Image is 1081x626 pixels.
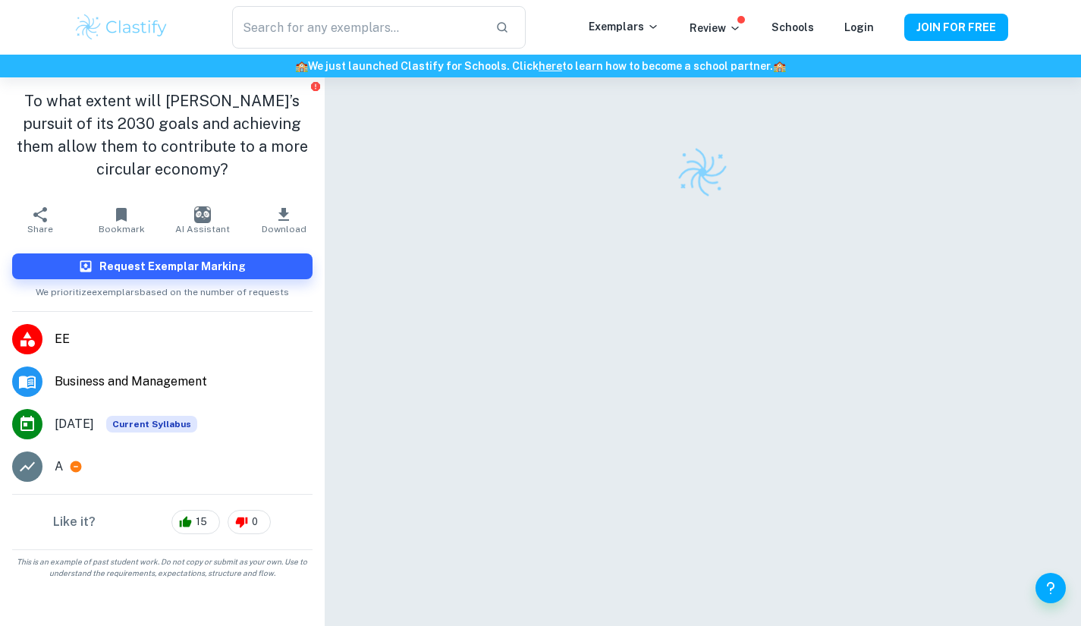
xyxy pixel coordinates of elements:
button: Help and Feedback [1035,573,1066,603]
button: AI Assistant [162,199,244,241]
h6: We just launched Clastify for Schools. Click to learn how to become a school partner. [3,58,1078,74]
span: Business and Management [55,373,313,391]
span: This is an example of past student work. Do not copy or submit as your own. Use to understand the... [6,556,319,579]
a: Schools [771,21,814,33]
span: 15 [187,514,215,530]
img: Clastify logo [675,145,730,200]
div: 15 [171,510,220,534]
p: Review [690,20,741,36]
div: 0 [228,510,271,534]
button: Request Exemplar Marking [12,253,313,279]
button: Bookmark [81,199,162,241]
span: 🏫 [773,60,786,72]
button: JOIN FOR FREE [904,14,1008,41]
img: Clastify logo [74,12,170,42]
button: Download [244,199,325,241]
span: Download [262,224,306,234]
span: 🏫 [295,60,308,72]
a: Login [844,21,874,33]
p: A [55,458,63,476]
div: This exemplar is based on the current syllabus. Feel free to refer to it for inspiration/ideas wh... [106,416,197,433]
p: Exemplars [589,18,659,35]
h6: Request Exemplar Marking [99,258,246,275]
a: here [539,60,562,72]
button: Report issue [310,80,322,92]
span: 0 [244,514,266,530]
span: [DATE] [55,415,94,433]
img: AI Assistant [194,206,211,223]
span: Bookmark [99,224,145,234]
span: AI Assistant [175,224,230,234]
h6: Like it? [53,513,96,531]
h1: To what extent will [PERSON_NAME]’s pursuit of its 2030 goals and achieving them allow them to co... [12,90,313,181]
span: We prioritize exemplars based on the number of requests [36,279,289,299]
span: Current Syllabus [106,416,197,433]
input: Search for any exemplars... [232,6,482,49]
span: EE [55,330,313,348]
span: Share [27,224,53,234]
